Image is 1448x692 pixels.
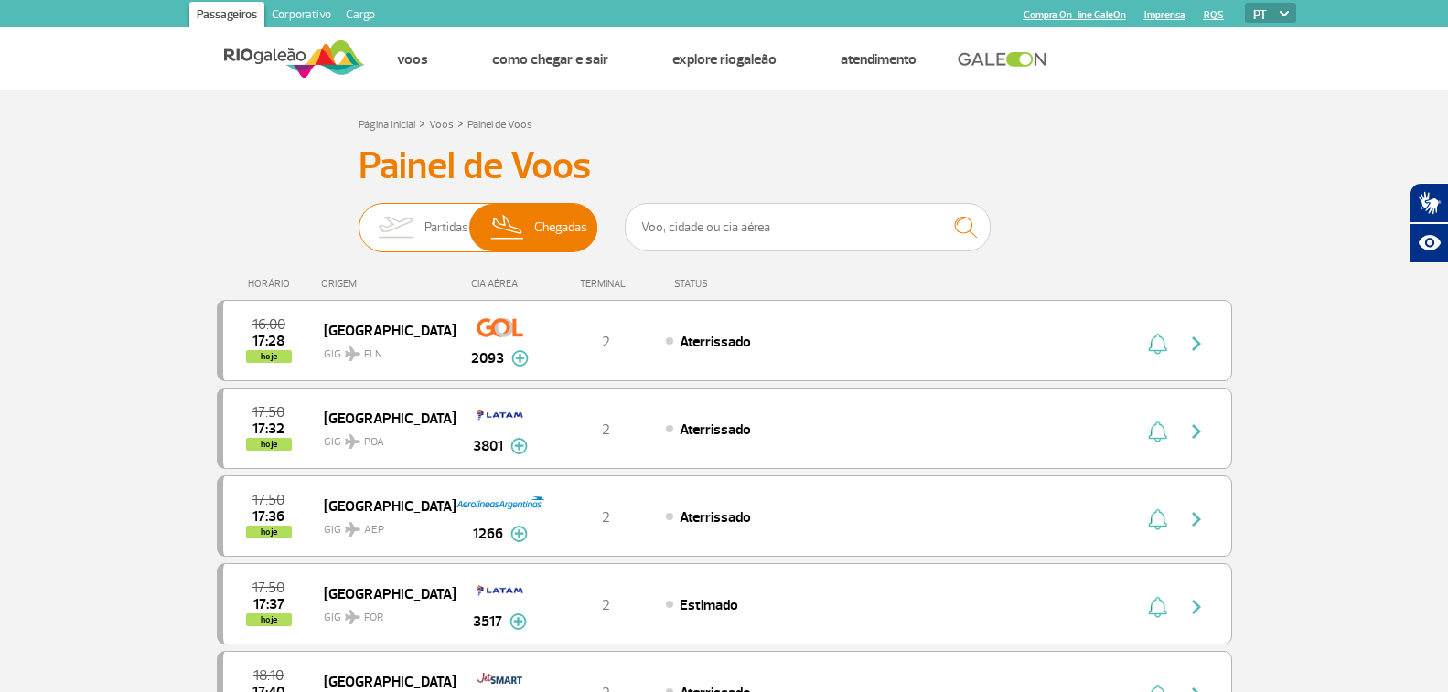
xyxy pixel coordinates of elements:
[602,508,610,527] span: 2
[424,204,468,251] span: Partidas
[625,203,991,251] input: Voo, cidade ou cia aérea
[338,2,382,31] a: Cargo
[510,438,528,454] img: mais-info-painel-voo.svg
[1204,9,1224,21] a: RQS
[672,50,777,69] a: Explore RIOgaleão
[471,347,504,369] span: 2093
[680,596,738,614] span: Estimado
[367,204,424,251] img: slider-embarque
[324,336,441,363] span: GIG
[602,333,610,351] span: 2
[252,406,284,419] span: 2025-09-28 17:50:00
[534,204,587,251] span: Chegadas
[252,318,285,331] span: 2025-09-28 16:00:00
[252,422,284,435] span: 2025-09-28 17:32:57
[680,421,751,439] span: Aterrissado
[397,50,428,69] a: Voos
[246,350,292,363] span: hoje
[364,522,384,538] span: AEP
[492,50,608,69] a: Como chegar e sair
[246,613,292,626] span: hoje
[1148,333,1167,355] img: sino-painel-voo.svg
[1185,596,1207,618] img: seta-direita-painel-voo.svg
[1185,333,1207,355] img: seta-direita-painel-voo.svg
[345,346,360,361] img: destiny_airplane.svg
[345,522,360,537] img: destiny_airplane.svg
[252,510,284,523] span: 2025-09-28 17:36:33
[324,406,441,430] span: [GEOGRAPHIC_DATA]
[1410,183,1448,223] button: Abrir tradutor de língua de sinais.
[324,318,441,342] span: [GEOGRAPHIC_DATA]
[665,278,814,290] div: STATUS
[321,278,455,290] div: ORIGEM
[602,596,610,614] span: 2
[246,526,292,538] span: hoje
[264,2,338,31] a: Corporativo
[1148,596,1167,618] img: sino-painel-voo.svg
[324,512,441,538] span: GIG
[473,523,503,545] span: 1266
[1185,421,1207,442] img: seta-direita-painel-voo.svg
[546,278,665,290] div: TERMINAL
[324,600,441,626] span: GIG
[510,526,528,542] img: mais-info-painel-voo.svg
[419,112,425,133] a: >
[324,581,441,605] span: [GEOGRAPHIC_DATA]
[1148,508,1167,530] img: sino-painel-voo.svg
[1185,508,1207,530] img: seta-direita-painel-voo.svg
[359,118,415,132] a: Página Inicial
[680,333,751,351] span: Aterrissado
[511,350,529,367] img: mais-info-painel-voo.svg
[481,204,535,251] img: slider-desembarque
[457,112,464,133] a: >
[473,435,503,457] span: 3801
[509,613,527,630] img: mais-info-painel-voo.svg
[680,508,751,527] span: Aterrissado
[364,434,384,451] span: POA
[345,610,360,624] img: destiny_airplane.svg
[1144,9,1185,21] a: Imprensa
[253,669,284,682] span: 2025-09-28 18:10:00
[253,598,284,611] span: 2025-09-28 17:37:00
[359,144,1090,189] h3: Painel de Voos
[1148,421,1167,442] img: sino-painel-voo.svg
[324,424,441,451] span: GIG
[429,118,454,132] a: Voos
[364,346,382,363] span: FLN
[189,2,264,31] a: Passageiros
[841,50,917,69] a: Atendimento
[364,610,383,626] span: FOR
[252,581,284,594] span: 2025-09-28 17:50:00
[324,494,441,517] span: [GEOGRAPHIC_DATA]
[455,278,546,290] div: CIA AÉREA
[1410,183,1448,263] div: Plugin de acessibilidade da Hand Talk.
[473,611,502,633] span: 3517
[246,438,292,451] span: hoje
[345,434,360,449] img: destiny_airplane.svg
[1024,9,1126,21] a: Compra On-line GaleOn
[222,278,322,290] div: HORÁRIO
[1410,223,1448,263] button: Abrir recursos assistivos.
[252,494,284,506] span: 2025-09-28 17:50:00
[252,335,284,347] span: 2025-09-28 17:28:57
[602,421,610,439] span: 2
[467,118,532,132] a: Painel de Voos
